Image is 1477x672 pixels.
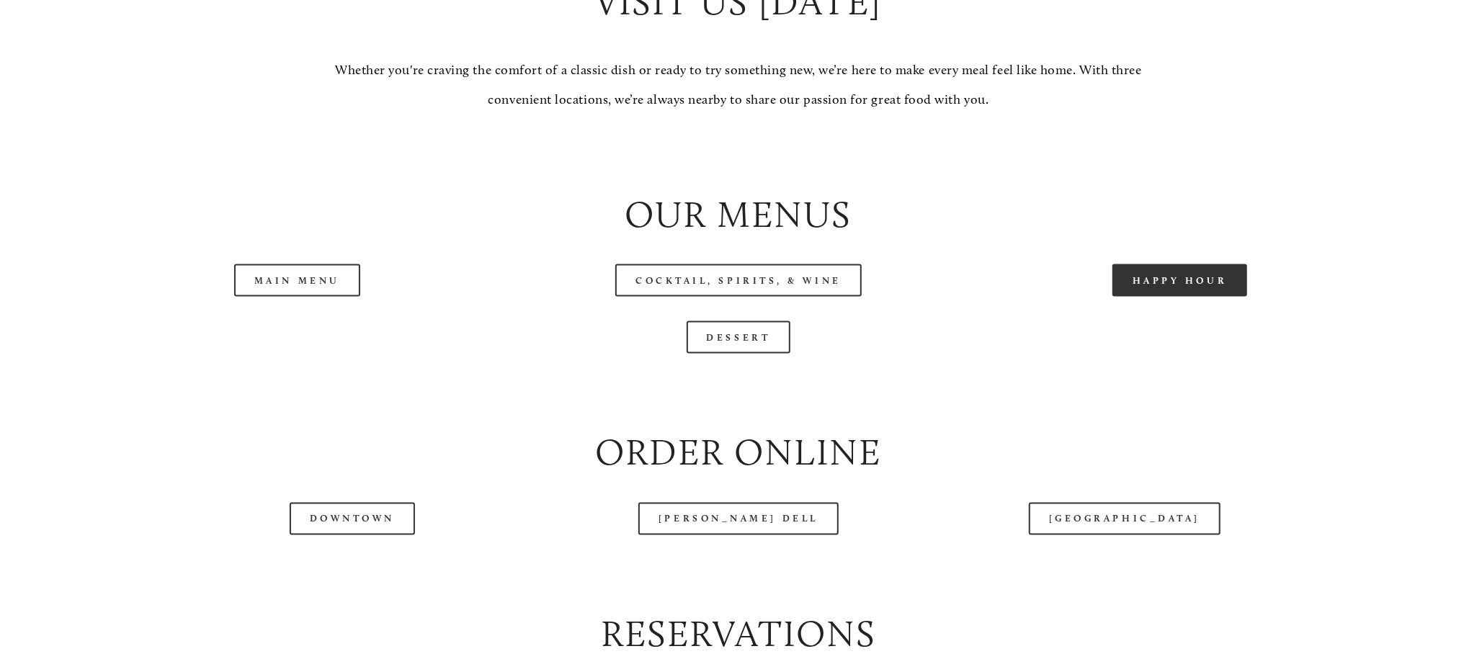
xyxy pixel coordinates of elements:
[638,503,839,535] a: [PERSON_NAME] Dell
[1029,503,1221,535] a: [GEOGRAPHIC_DATA]
[290,503,415,535] a: Downtown
[234,264,360,297] a: Main Menu
[89,427,1388,478] h2: Order Online
[89,609,1388,660] h2: Reservations
[615,264,862,297] a: Cocktail, Spirits, & Wine
[89,189,1388,240] h2: Our Menus
[687,321,791,354] a: Dessert
[1112,264,1248,297] a: Happy Hour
